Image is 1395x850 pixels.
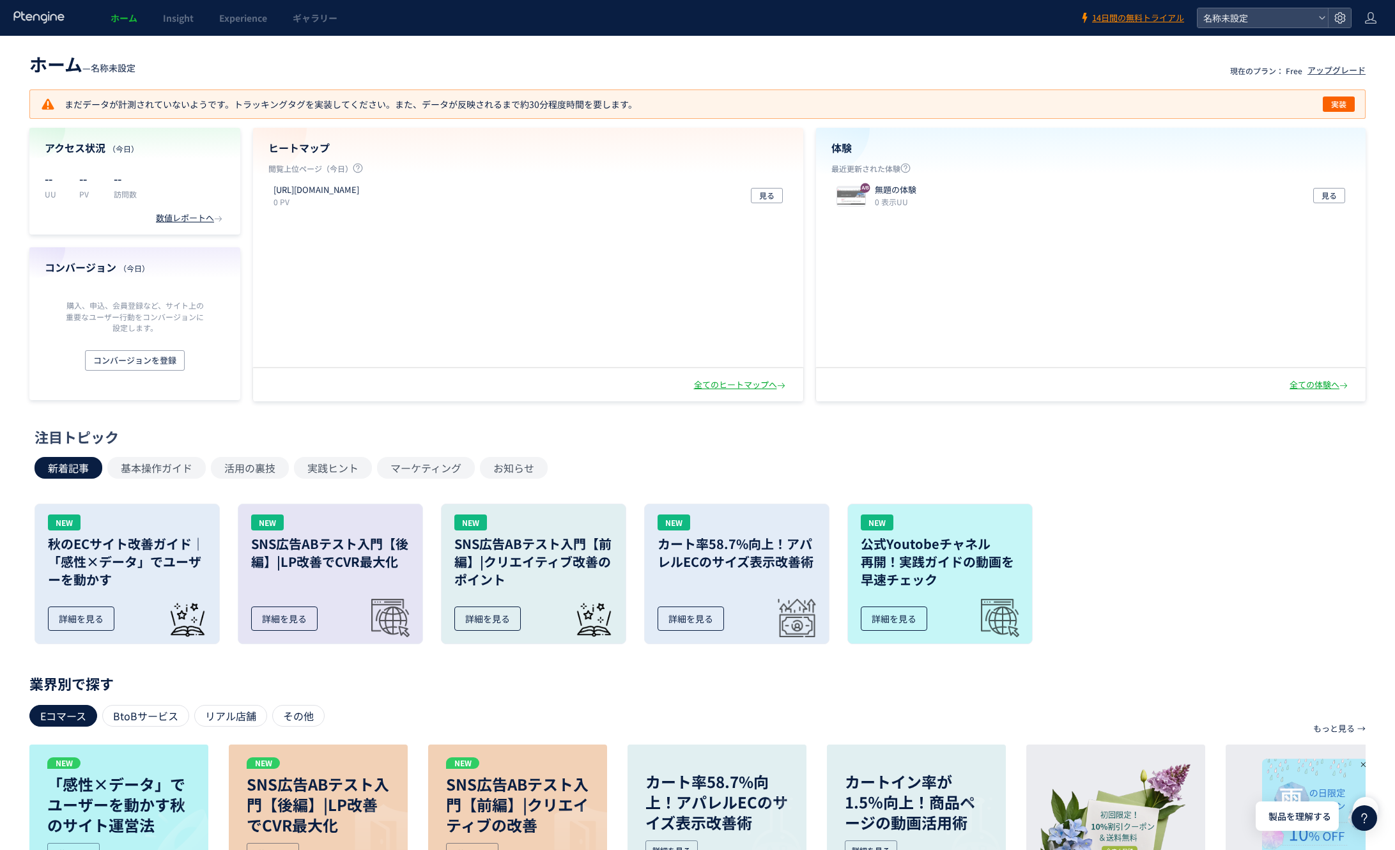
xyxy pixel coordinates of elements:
span: 見る [1322,188,1337,203]
a: NEWカート率58.7%向上！アパレルECのサイズ表示改善術詳細を見る [644,504,829,644]
span: 14日間の無料トライアル [1092,12,1184,24]
span: 実装 [1331,97,1346,112]
button: 実践ヒント [294,457,372,479]
div: NEW [251,514,284,530]
p: 「感性×データ」でユーザーを動かす秋のサイト運営法 [47,774,190,835]
p: 訪問数 [114,189,137,199]
button: 基本操作ガイド [107,457,206,479]
div: 詳細を見る [658,607,724,631]
span: 製品を理解する [1268,810,1331,823]
p: 購入、申込、会員登録など、サイト上の重要なユーザー行動をコンバージョンに設定します。 [63,300,207,332]
button: お知らせ [480,457,548,479]
div: — [29,51,135,77]
p: カート率58.7%向上！アパレルECのサイズ表示改善術 [645,771,789,833]
img: 70a0f4e01e9325277a5d29b231eaa52d1755562469442.jpeg [837,188,865,206]
p: UU [45,189,64,199]
h3: 秋のECサイト改善ガイド｜「感性×データ」でユーザーを動かす [48,535,206,589]
div: BtoBサービス [102,705,189,727]
div: 詳細を見る [251,607,318,631]
p: -- [45,168,64,189]
div: 詳細を見る [48,607,114,631]
span: 名称未設定 [1199,8,1313,27]
p: まだデータが計測されていないようです。トラッキングタグを実装してください。また、データが反映されるまで約30分程度時間を要します。 [40,97,637,112]
h4: 体験 [831,141,1351,155]
span: （今日） [119,263,150,274]
button: 新着記事 [35,457,102,479]
h3: カート率58.7%向上！アパレルECのサイズ表示改善術 [658,535,816,571]
p: NEW [47,757,81,769]
span: ギャラリー [293,12,337,24]
a: NEW秋のECサイト改善ガイド｜「感性×データ」でユーザーを動かす詳細を見る [35,504,220,644]
p: NEW [247,757,280,769]
div: 全ての体験へ [1290,379,1350,391]
div: NEW [48,514,81,530]
h4: コンバージョン [45,260,225,275]
div: NEW [861,514,893,530]
div: 詳細を見る [861,607,927,631]
span: 見る [759,188,775,203]
h3: 公式Youtobeチャネル 再開！実践ガイドの動画を 早速チェック [861,535,1019,589]
p: https://power.idemitsu.com [274,184,359,196]
h4: アクセス状況 [45,141,225,155]
button: 見る [751,188,783,203]
h3: SNS広告ABテスト入門【後編】|LP改善でCVR最大化 [251,535,410,571]
p: 業界別で探す [29,679,1366,687]
p: 現在のプラン： Free [1230,65,1302,76]
div: NEW [658,514,690,530]
p: 閲覧上位ページ（今日） [268,163,788,179]
button: コンバージョンを登録 [85,350,185,371]
div: 詳細を見る [454,607,521,631]
p: カートイン率が1.5％向上！商品ページの動画活用術 [845,771,988,833]
div: 注目トピック [35,427,1354,447]
div: アップグレード [1307,65,1366,77]
span: Experience [219,12,267,24]
span: Insight [163,12,194,24]
p: → [1357,718,1366,739]
p: 最近更新された体験 [831,163,1351,179]
a: NEW公式Youtobeチャネル再開！実践ガイドの動画を早速チェック詳細を見る [847,504,1033,644]
p: NEW [446,757,479,769]
div: リアル店舗 [194,705,267,727]
a: NEWSNS広告ABテスト入門【後編】|LP改善でCVR最大化詳細を見る [238,504,423,644]
p: PV [79,189,98,199]
div: NEW [454,514,487,530]
button: マーケティング [377,457,475,479]
p: 0 PV [274,196,364,207]
span: 名称未設定 [91,61,135,74]
div: 数値レポートへ [156,212,225,224]
p: SNS広告ABテスト入門【前編】|クリエイティブの改善 [446,774,589,835]
p: もっと見る [1313,718,1355,739]
a: 14日間の無料トライアル [1079,12,1184,24]
span: ホーム [111,12,137,24]
h4: ヒートマップ [268,141,788,155]
p: -- [114,168,137,189]
a: NEWSNS広告ABテスト入門【前編】|クリエイティブ改善のポイント詳細を見る [441,504,626,644]
div: 全てのヒートマップへ [694,379,788,391]
h3: SNS広告ABテスト入門【前編】|クリエイティブ改善のポイント [454,535,613,589]
span: （今日） [108,143,139,154]
button: 実装 [1323,97,1355,112]
i: 0 表示UU [875,196,908,207]
div: その他 [272,705,325,727]
span: コンバージョンを登録 [93,350,176,371]
div: Eコマース [29,705,97,727]
span: ホーム [29,51,82,77]
button: 見る [1313,188,1345,203]
p: -- [79,168,98,189]
p: SNS広告ABテスト入門【後編】|LP改善でCVR最大化 [247,774,390,835]
button: 活用の裏技 [211,457,289,479]
p: 無題の体験 [875,184,916,196]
